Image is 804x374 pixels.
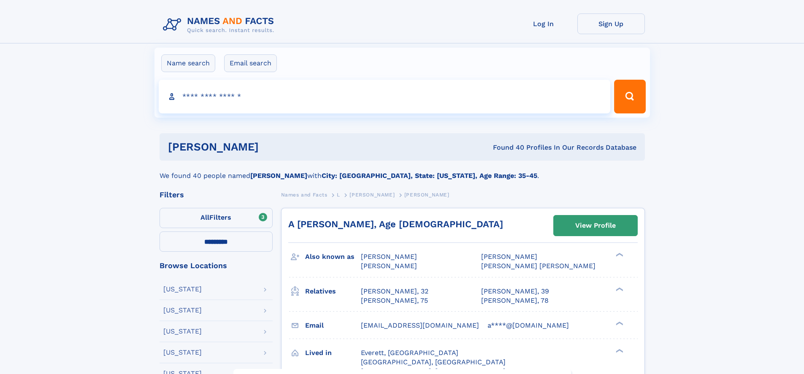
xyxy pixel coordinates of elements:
[305,284,361,299] h3: Relatives
[361,321,479,329] span: [EMAIL_ADDRESS][DOMAIN_NAME]
[481,287,549,296] a: [PERSON_NAME], 39
[481,296,549,305] a: [PERSON_NAME], 78
[577,13,645,34] a: Sign Up
[168,142,376,152] h1: [PERSON_NAME]
[337,192,340,198] span: L
[288,219,503,229] a: A [PERSON_NAME], Age [DEMOGRAPHIC_DATA]
[160,191,273,199] div: Filters
[159,80,611,113] input: search input
[161,54,215,72] label: Name search
[614,320,624,326] div: ❯
[224,54,277,72] label: Email search
[160,208,273,228] label: Filters
[163,349,202,356] div: [US_STATE]
[349,189,395,200] a: [PERSON_NAME]
[163,286,202,293] div: [US_STATE]
[361,287,428,296] a: [PERSON_NAME], 32
[361,349,458,357] span: Everett, [GEOGRAPHIC_DATA]
[163,328,202,335] div: [US_STATE]
[361,296,428,305] a: [PERSON_NAME], 75
[554,215,637,236] a: View Profile
[281,189,328,200] a: Names and Facts
[376,143,636,152] div: Found 40 Profiles In Our Records Database
[160,13,281,36] img: Logo Names and Facts
[361,358,506,366] span: [GEOGRAPHIC_DATA], [GEOGRAPHIC_DATA]
[614,252,624,258] div: ❯
[349,192,395,198] span: [PERSON_NAME]
[305,346,361,360] h3: Lived in
[361,253,417,261] span: [PERSON_NAME]
[305,318,361,333] h3: Email
[160,262,273,269] div: Browse Locations
[305,250,361,264] h3: Also known as
[160,161,645,181] div: We found 40 people named with .
[163,307,202,314] div: [US_STATE]
[322,172,537,180] b: City: [GEOGRAPHIC_DATA], State: [US_STATE], Age Range: 35-45
[614,80,645,113] button: Search Button
[404,192,449,198] span: [PERSON_NAME]
[481,253,537,261] span: [PERSON_NAME]
[250,172,307,180] b: [PERSON_NAME]
[614,348,624,353] div: ❯
[575,216,616,235] div: View Profile
[361,262,417,270] span: [PERSON_NAME]
[481,262,596,270] span: [PERSON_NAME] [PERSON_NAME]
[614,286,624,292] div: ❯
[510,13,577,34] a: Log In
[200,213,209,221] span: All
[337,189,340,200] a: L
